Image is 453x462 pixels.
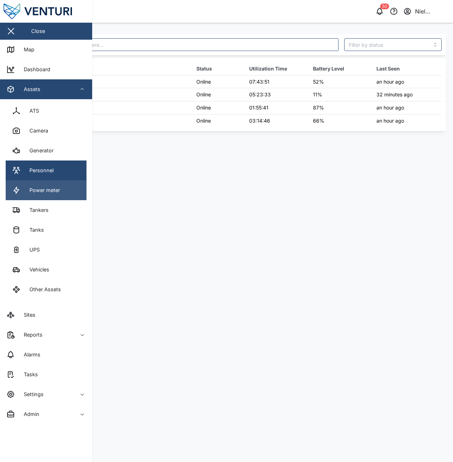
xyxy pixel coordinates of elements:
[24,186,60,194] div: Power meter
[4,4,96,19] img: Main Logo
[6,280,86,299] a: Other Assets
[246,101,309,114] td: 01:55:41
[18,311,35,319] div: Sites
[24,206,49,214] div: Tankers
[6,260,86,280] a: Vehicles
[344,38,442,51] input: Filter by status
[6,180,86,200] a: Power meter
[18,371,38,378] div: Tasks
[6,200,86,220] a: Tankers
[373,88,442,101] td: 32 minutes ago
[31,27,45,35] div: Close
[24,246,40,254] div: UPS
[18,351,40,359] div: Alarms
[373,62,442,75] th: Last Seen
[6,160,86,180] a: Personnel
[6,220,86,240] a: Tanks
[373,114,442,127] td: an hour ago
[24,286,61,293] div: Other Assets
[24,107,39,115] div: ATS
[18,331,43,339] div: Reports
[309,114,373,127] td: 66%
[373,101,442,114] td: an hour ago
[193,75,246,88] td: Online
[24,266,49,274] div: Vehicles
[18,46,34,53] div: Map
[24,167,54,174] div: Personnel
[246,62,309,75] th: Utilization Time
[309,75,373,88] td: 52%
[246,75,309,88] td: 07:43:51
[24,147,54,154] div: Generator
[18,390,44,398] div: Settings
[403,6,447,16] button: Niel Principe
[6,101,86,121] a: ATS
[309,88,373,101] td: 11%
[34,38,339,51] input: Search personnel here...
[373,75,442,88] td: an hour ago
[18,85,40,93] div: Assets
[24,226,44,234] div: Tanks
[6,121,86,141] a: Camera
[18,410,39,418] div: Admin
[6,141,86,160] a: Generator
[380,4,389,9] div: 50
[193,88,246,101] td: Online
[309,62,373,75] th: Battery Level
[6,240,86,260] a: UPS
[193,62,246,75] th: Status
[246,114,309,127] td: 03:14:46
[193,101,246,114] td: Online
[415,7,447,16] div: Niel Principe
[309,101,373,114] td: 87%
[193,114,246,127] td: Online
[246,88,309,101] td: 05:23:33
[24,127,48,135] div: Camera
[18,66,50,73] div: Dashboard
[34,62,193,75] th: Personnel Name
